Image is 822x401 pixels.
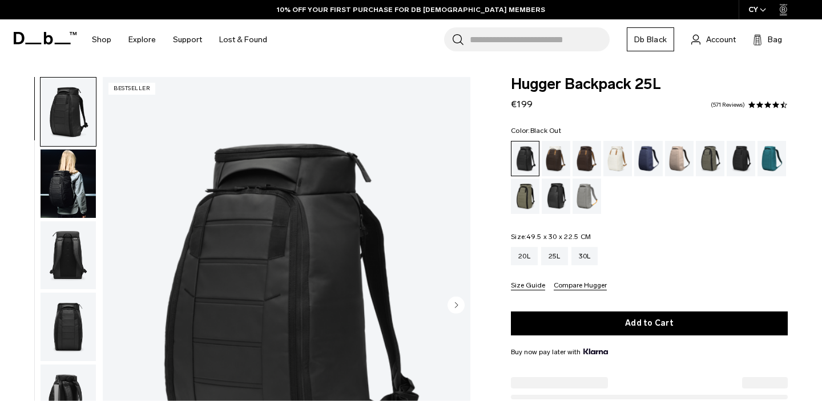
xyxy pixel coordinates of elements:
[634,141,663,176] a: Blue Hour
[511,347,608,357] span: Buy now pay later with
[41,149,96,218] img: Hugger Backpack 25L Black Out
[583,349,608,354] img: {"height" => 20, "alt" => "Klarna"}
[511,77,788,92] span: Hugger Backpack 25L
[511,141,539,176] a: Black Out
[691,33,736,46] a: Account
[173,19,202,60] a: Support
[41,221,96,290] img: Hugger Backpack 25L Black Out
[511,282,545,290] button: Size Guide
[511,99,533,110] span: €199
[768,34,782,46] span: Bag
[511,179,539,214] a: Mash Green
[511,311,788,335] button: Add to Cart
[706,34,736,46] span: Account
[554,282,607,290] button: Compare Hugger
[41,293,96,361] img: Hugger Backpack 25L Black Out
[40,221,96,290] button: Hugger Backpack 25L Black Out
[541,247,568,265] a: 25L
[627,27,674,51] a: Db Black
[92,19,111,60] a: Shop
[542,141,570,176] a: Cappuccino
[665,141,694,176] a: Fogbow Beige
[757,141,786,176] a: Midnight Teal
[128,19,156,60] a: Explore
[603,141,632,176] a: Oatmilk
[40,149,96,218] button: Hugger Backpack 25L Black Out
[571,247,598,265] a: 30L
[108,83,155,95] p: Bestseller
[40,77,96,147] button: Hugger Backpack 25L Black Out
[530,127,561,135] span: Black Out
[511,247,538,265] a: 20L
[526,233,591,241] span: 49.5 x 30 x 22.5 CM
[219,19,267,60] a: Lost & Found
[511,127,561,134] legend: Color:
[542,179,570,214] a: Reflective Black
[727,141,755,176] a: Charcoal Grey
[573,141,601,176] a: Espresso
[41,78,96,146] img: Hugger Backpack 25L Black Out
[573,179,601,214] a: Sand Grey
[511,233,591,240] legend: Size:
[696,141,724,176] a: Forest Green
[40,292,96,362] button: Hugger Backpack 25L Black Out
[277,5,545,15] a: 10% OFF YOUR FIRST PURCHASE FOR DB [DEMOGRAPHIC_DATA] MEMBERS
[753,33,782,46] button: Bag
[83,19,276,60] nav: Main Navigation
[448,297,465,316] button: Next slide
[711,102,745,108] a: 571 reviews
